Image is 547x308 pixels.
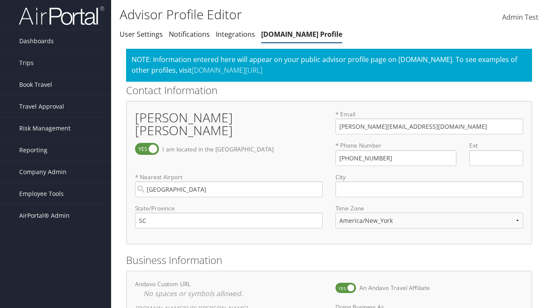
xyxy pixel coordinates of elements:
a: User Settings [120,30,163,39]
h1: [PERSON_NAME] [PERSON_NAME] [135,111,323,137]
label: Time Zone [335,204,523,213]
label: * Phone Number [335,141,456,150]
label: Ext [469,141,523,150]
span: AirPortal® Admin [19,205,70,226]
a: [DOMAIN_NAME][URL] [192,65,262,75]
span: Admin Test [502,12,538,22]
a: Admin Test [502,4,538,31]
span: Employee Tools [19,183,64,204]
label: * Nearest Airport [135,173,323,181]
input: ( ) - [335,150,456,166]
label: Andavo Custom URL [135,280,323,288]
h2: Business Information [126,253,532,267]
span: Book Travel [19,74,52,95]
label: I am located in the [GEOGRAPHIC_DATA] [159,141,273,157]
label: State/Province [135,204,323,213]
span: Company Admin [19,161,67,183]
span: Travel Approval [19,96,64,117]
img: airportal-logo.png [19,6,104,26]
label: An Andavo Travel Affiliate [356,280,430,296]
label: * Email [335,110,523,118]
h2: Contact Information [126,83,532,98]
span: Dashboards [19,30,54,52]
span: Risk Management [19,118,71,139]
input: jane.doe@andavovacations.com [335,118,523,134]
span: Trips [19,52,34,74]
label: City [335,173,523,181]
p: NOTE: Information entered here will appear on your public advisor profile page on [DOMAIN_NAME]. ... [132,54,526,76]
h1: Advisor Profile Editor [120,6,399,24]
span: Reporting [19,139,47,161]
a: Integrations [216,30,255,39]
a: [DOMAIN_NAME] Profile [261,30,342,39]
label: No spaces or symbols allowed. [135,288,323,299]
a: Notifications [169,30,210,39]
